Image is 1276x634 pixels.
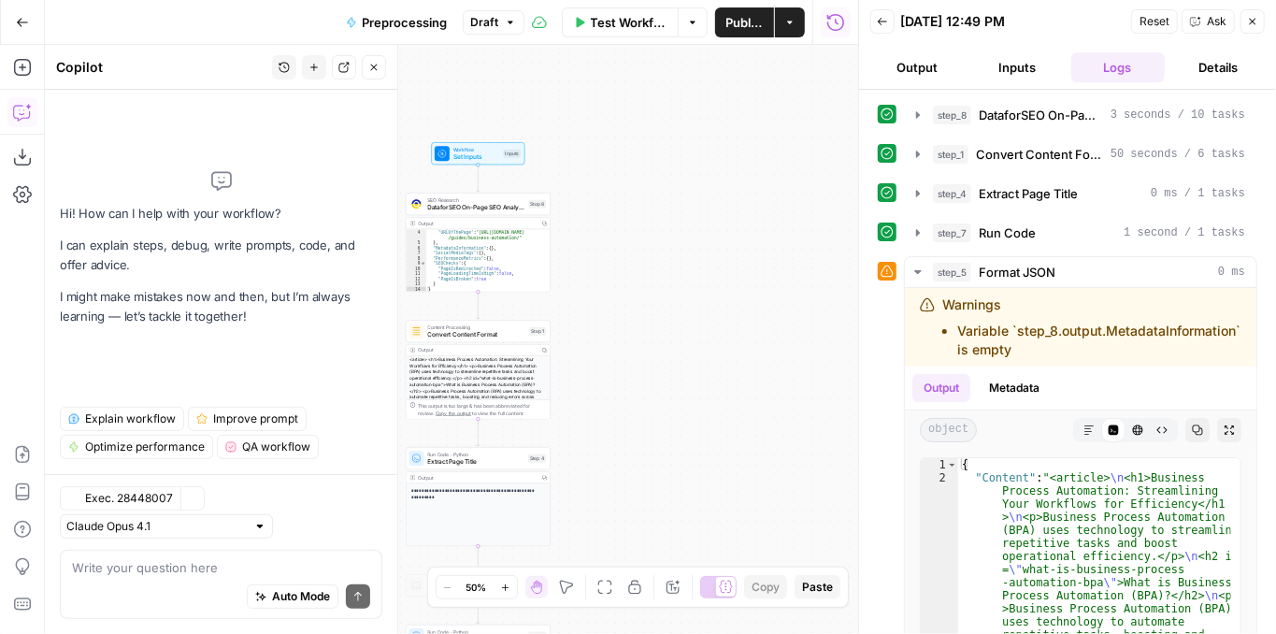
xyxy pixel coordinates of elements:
button: Ask [1182,9,1235,34]
button: Preprocessing [335,7,459,37]
span: Explain workflow [85,411,176,427]
button: Output [912,374,970,402]
div: Copilot [56,58,266,77]
div: Warnings [942,295,1241,359]
button: 0 ms [905,257,1256,287]
div: 5 [407,240,427,246]
span: Extract Page Title [428,457,525,467]
span: Publish [726,13,763,32]
span: step_8 [933,106,971,124]
span: SEO Research [428,196,525,204]
span: step_1 [933,145,968,164]
span: DataforSEO On-Page SEO Analysis [428,203,525,212]
span: Run Code · Python [428,451,525,458]
span: Workflow [453,146,500,153]
span: Run Code [979,223,1036,242]
span: step_7 [933,223,971,242]
button: 50 seconds / 6 tasks [905,139,1256,169]
div: 7 [407,251,427,256]
g: Edge from start to step_8 [477,165,480,192]
button: Output [870,52,964,82]
button: 3 seconds / 10 tasks [905,100,1256,130]
span: 50% [466,580,487,595]
div: 13 [407,281,427,287]
button: 0 ms / 1 tasks [905,179,1256,209]
button: Optimize performance [60,435,213,459]
span: Extract Page Title [979,184,1078,203]
span: Copy the output [436,411,471,416]
g: Edge from step_8 to step_1 [477,292,480,319]
span: Auto Mode [272,588,330,605]
input: Claude Opus 4.1 [66,517,246,536]
g: Edge from step_4 to step_2 [477,546,480,573]
div: 10 [407,267,427,272]
div: WorkflowSet InputsInputs [406,142,551,165]
span: 50 seconds / 6 tasks [1111,146,1245,163]
span: Toggle code folding, rows 1 through 5 [947,458,957,471]
span: Reset [1140,13,1169,30]
span: Optimize performance [85,439,205,455]
span: Exec. 28448007 [85,490,173,507]
button: Improve prompt [188,407,307,431]
div: Output [419,220,537,227]
div: <article> <h1>Business Process Automation: Streamlining Your Workflows for Efficiency</h1> <p>Bus... [407,356,551,464]
span: Ask [1207,13,1226,30]
span: Preprocessing [363,13,448,32]
div: Step 4 [528,454,547,463]
span: 0 ms / 1 tasks [1151,185,1245,202]
button: Publish [715,7,774,37]
div: Step 1 [530,327,547,336]
button: QA workflow [217,435,319,459]
span: Convert Content Format [976,145,1103,164]
button: 1 second / 1 tasks [905,218,1256,248]
p: Hi! How can I help with your workflow? [60,204,382,223]
button: Metadata [978,374,1051,402]
button: Draft [463,10,524,35]
img: o3r9yhbrn24ooq0tey3lueqptmfj [412,326,422,336]
g: Edge from step_2 to step_7 [477,597,480,624]
span: Test Workflow [591,13,667,32]
div: Step 8 [529,200,547,209]
div: 8 [407,256,427,262]
span: Improve prompt [213,411,298,427]
div: Inputs [504,150,522,158]
span: Content Processing [428,324,526,331]
div: Content ProcessingConvert Content FormatStep 1Output<article> <h1>Business Process Automation: St... [406,320,551,419]
span: Convert Content Format [428,330,526,339]
span: step_5 [933,263,971,281]
img: y3iv96nwgxbwrvt76z37ug4ox9nv [412,199,422,209]
span: Toggle code folding, rows 9 through 13 [421,261,426,267]
span: DataforSEO On-Page SEO Analysis [979,106,1103,124]
button: Paste [795,575,840,599]
button: Logs [1071,52,1165,82]
span: 0 ms [1218,264,1245,281]
span: step_4 [933,184,971,203]
div: Output [419,347,537,354]
div: This output is too large & has been abbreviated for review. to view the full content. [419,402,547,417]
span: Paste [802,579,833,596]
li: Variable `step_8.output.MetadataInformation` is empty [957,322,1241,359]
g: Edge from step_1 to step_4 [477,419,480,446]
span: Copy [752,579,780,596]
div: 6 [407,246,427,252]
div: 1 [921,458,958,471]
div: 4 [407,230,427,240]
button: Explain workflow [60,407,184,431]
p: I might make mistakes now and then, but I’m always learning — let’s tackle it together! [60,287,382,326]
button: Test Workflow [562,7,678,37]
span: object [920,418,977,442]
div: 9 [407,261,427,267]
div: 11 [407,271,427,277]
button: Reset [1131,9,1178,34]
button: Inputs [971,52,1065,82]
span: Draft [471,14,499,31]
button: Details [1172,52,1266,82]
span: Format JSON [979,263,1055,281]
p: I can explain steps, debug, write prompts, code, and offer advice. [60,236,382,275]
span: Set Inputs [453,152,500,162]
div: 12 [407,277,427,282]
div: Output [419,474,537,482]
button: Copy [744,575,787,599]
button: Auto Mode [247,584,338,609]
button: Exec. 28448007 [60,486,180,511]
